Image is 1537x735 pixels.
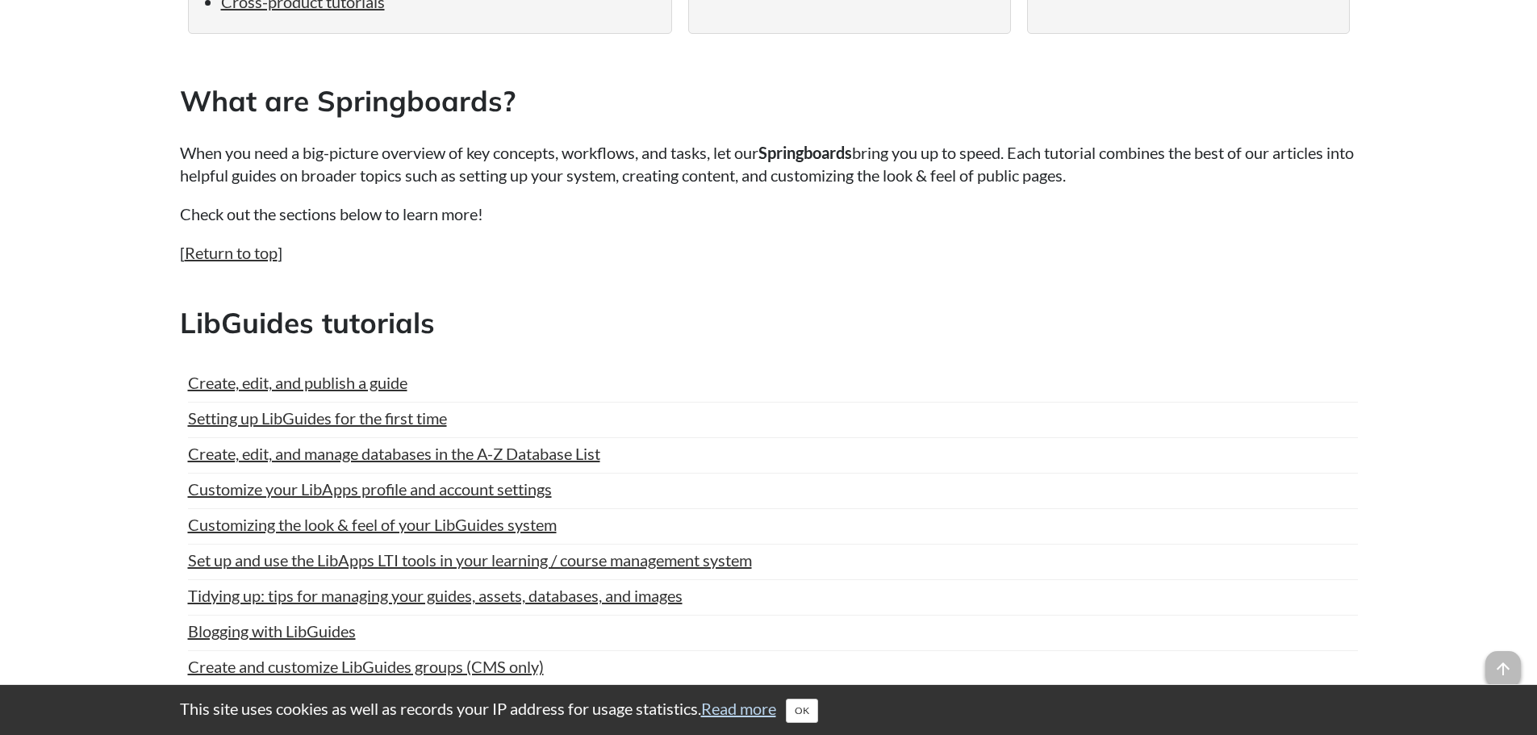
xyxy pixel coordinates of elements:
a: Set up and use the LibApps LTI tools in your learning / course management system [188,548,752,572]
a: arrow_upward [1485,653,1521,672]
a: Setting up LibGuides for the first time [188,406,447,430]
p: Check out the sections below to learn more! [180,203,1358,225]
button: Close [786,699,818,723]
a: Create, edit, and manage databases in the A-Z Database List [188,441,600,466]
a: Customize your LibApps profile and account settings [188,477,552,501]
a: Read more [701,699,776,718]
strong: Springboards [758,143,852,162]
a: Customizing the look & feel of your LibGuides system [188,512,557,537]
p: When you need a big-picture overview of key concepts, workflows, and tasks, let our bring you up ... [180,141,1358,186]
a: Create and customize LibGuides groups (CMS only) [188,654,544,679]
h2: What are Springboards? [180,81,1358,121]
a: Create, edit, and publish a guide [188,370,407,395]
a: Blogging with LibGuides [188,619,356,643]
a: Tidying up: tips for managing your guides, assets, databases, and images [188,583,683,608]
h2: LibGuides tutorials [180,303,1358,343]
span: arrow_upward [1485,651,1521,687]
p: [ ] [180,241,1358,264]
a: Return to top [185,243,278,262]
div: This site uses cookies as well as records your IP address for usage statistics. [164,697,1374,723]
